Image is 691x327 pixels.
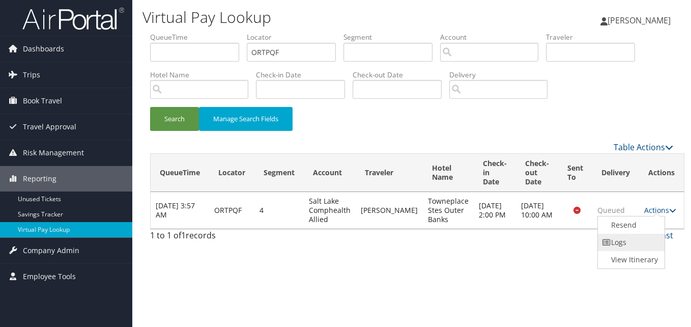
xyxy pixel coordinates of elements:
[474,154,516,192] th: Check-in Date: activate to sort column ascending
[353,70,449,80] label: Check-out Date
[247,32,343,42] label: Locator
[22,7,124,31] img: airportal-logo.png
[150,107,199,131] button: Search
[598,216,662,234] a: Resend
[558,154,592,192] th: Sent To: activate to sort column ascending
[343,32,440,42] label: Segment
[23,114,76,140] span: Travel Approval
[546,32,643,42] label: Traveler
[142,7,501,28] h1: Virtual Pay Lookup
[597,205,625,215] span: Queued
[150,70,256,80] label: Hotel Name
[600,5,681,36] a: [PERSON_NAME]
[23,36,64,62] span: Dashboards
[423,154,474,192] th: Hotel Name: activate to sort column descending
[440,32,546,42] label: Account
[356,154,423,192] th: Traveler: activate to sort column ascending
[614,142,673,153] a: Table Actions
[254,192,304,229] td: 4
[254,154,304,192] th: Segment: activate to sort column ascending
[23,88,62,114] span: Book Travel
[150,229,270,247] div: 1 to 1 of records
[199,107,293,131] button: Manage Search Fields
[23,166,56,192] span: Reporting
[356,192,423,229] td: [PERSON_NAME]
[209,154,254,192] th: Locator: activate to sort column ascending
[23,62,40,88] span: Trips
[644,205,676,215] a: Actions
[592,154,639,192] th: Delivery: activate to sort column ascending
[608,15,671,26] span: [PERSON_NAME]
[151,154,209,192] th: QueueTime: activate to sort column ascending
[181,230,186,241] span: 1
[449,70,555,80] label: Delivery
[23,264,76,289] span: Employee Tools
[516,192,558,229] td: [DATE] 10:00 AM
[304,192,356,229] td: Salt Lake Comphealth Allied
[209,192,254,229] td: ORTPQF
[598,234,662,251] a: Logs
[304,154,356,192] th: Account: activate to sort column ascending
[151,192,209,229] td: [DATE] 3:57 AM
[150,32,247,42] label: QueueTime
[423,192,474,229] td: Towneplace Stes Outer Banks
[23,238,79,263] span: Company Admin
[516,154,558,192] th: Check-out Date: activate to sort column ascending
[639,154,684,192] th: Actions
[474,192,516,229] td: [DATE] 2:00 PM
[23,140,84,166] span: Risk Management
[598,251,662,268] a: View Itinerary
[657,230,673,241] a: Last
[256,70,353,80] label: Check-in Date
